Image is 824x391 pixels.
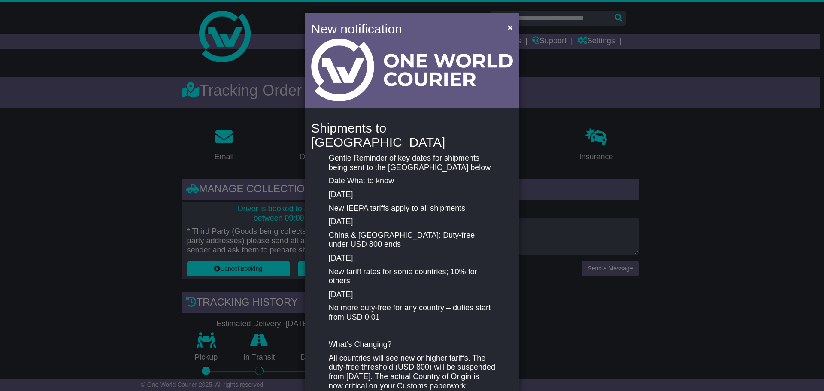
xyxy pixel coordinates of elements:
[329,217,495,227] p: [DATE]
[311,39,513,101] img: Light
[329,176,495,186] p: Date What to know
[508,22,513,32] span: ×
[329,154,495,172] p: Gentle Reminder of key dates for shipments being sent to the [GEOGRAPHIC_DATA] below
[329,303,495,322] p: No more duty-free for any country – duties start from USD 0.01
[329,190,495,200] p: [DATE]
[311,121,513,149] h4: Shipments to [GEOGRAPHIC_DATA]
[329,340,495,349] p: What’s Changing?
[329,354,495,391] p: All countries will see new or higher tariffs. The duty-free threshold (USD 800) will be suspended...
[329,254,495,263] p: [DATE]
[311,19,495,39] h4: New notification
[329,204,495,213] p: New IEEPA tariffs apply to all shipments
[329,290,495,300] p: [DATE]
[503,18,517,36] button: Close
[329,231,495,249] p: China & [GEOGRAPHIC_DATA]: Duty-free under USD 800 ends
[329,267,495,286] p: New tariff rates for some countries; 10% for others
